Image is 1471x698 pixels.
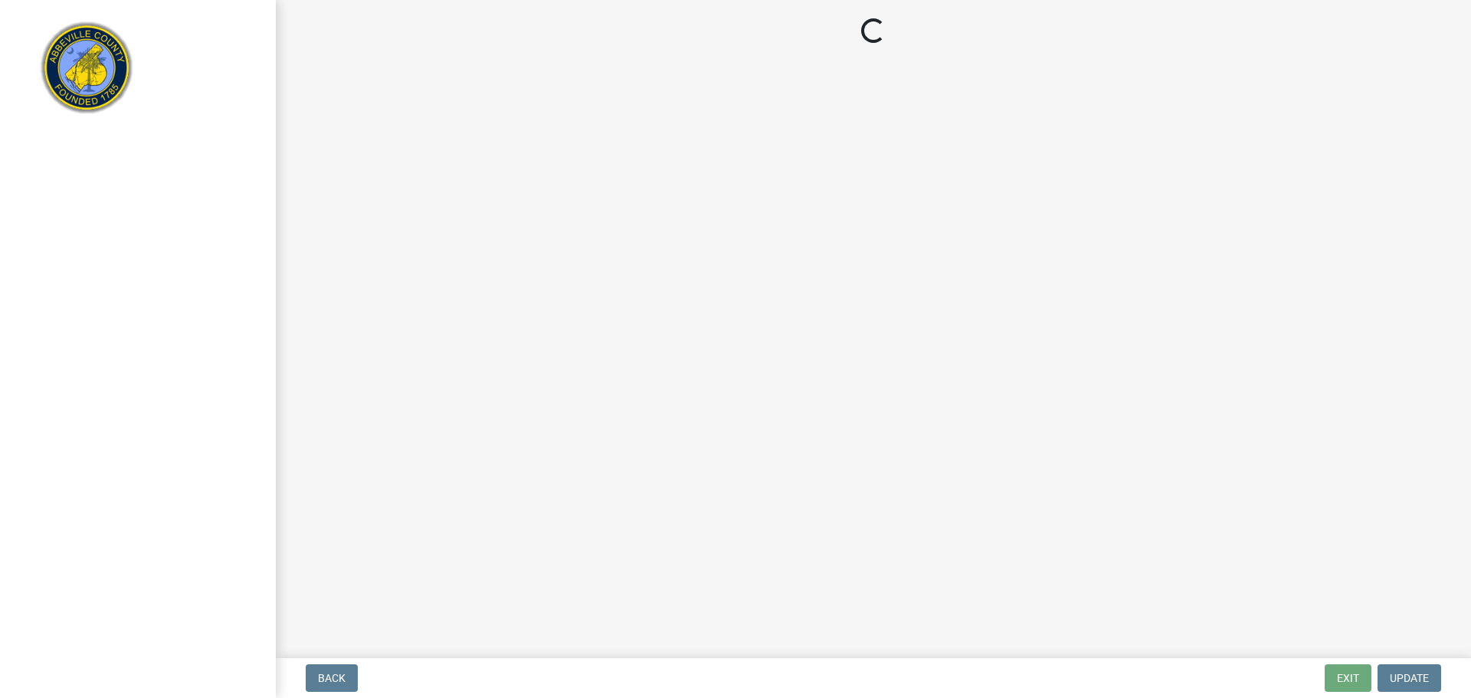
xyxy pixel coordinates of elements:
[1378,664,1441,692] button: Update
[1325,664,1371,692] button: Exit
[306,664,358,692] button: Back
[1390,672,1429,684] span: Update
[318,672,346,684] span: Back
[31,16,143,129] img: Abbeville County, South Carolina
